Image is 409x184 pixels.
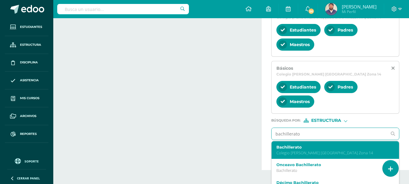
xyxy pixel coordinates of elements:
[276,162,390,167] label: Onceavo Bachillerato
[7,157,46,165] a: Soporte
[290,84,316,90] span: Estudiantes
[338,27,353,33] span: Padres
[308,8,315,15] span: 56
[276,145,390,149] label: Bachillerato
[20,25,42,29] span: Estudiantes
[25,159,39,163] span: Soporte
[276,65,293,71] span: Básicos
[304,119,349,123] div: [object Object]
[20,114,36,119] span: Archivos
[311,119,341,122] span: Estructura
[5,18,48,36] a: Estudiantes
[276,168,390,173] p: Bachillerato
[271,119,301,122] span: Búsqueda por :
[290,27,316,33] span: Estudiantes
[276,150,390,156] p: Colegio [PERSON_NAME] [GEOGRAPHIC_DATA] Zona 14
[20,132,37,136] span: Reportes
[20,42,41,47] span: Estructura
[276,72,381,76] span: Colegio [PERSON_NAME] [GEOGRAPHIC_DATA] Zona 14
[325,3,337,15] img: 1759cf95f6b189d69a069e26bb5613d3.png
[5,36,48,54] a: Estructura
[5,89,48,107] a: Mis cursos
[342,9,377,14] span: Mi Perfil
[290,99,310,104] span: Maestros
[5,54,48,72] a: Disciplina
[5,107,48,125] a: Archivos
[342,4,377,10] span: [PERSON_NAME]
[17,176,40,180] span: Cerrar panel
[5,72,48,89] a: Asistencia
[20,60,38,65] span: Disciplina
[20,96,39,101] span: Mis cursos
[20,78,39,83] span: Asistencia
[290,42,310,47] span: Maestros
[5,125,48,143] a: Reportes
[272,128,387,140] input: Ej. Primero primaria
[57,4,189,14] input: Busca un usuario...
[338,84,353,90] span: Padres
